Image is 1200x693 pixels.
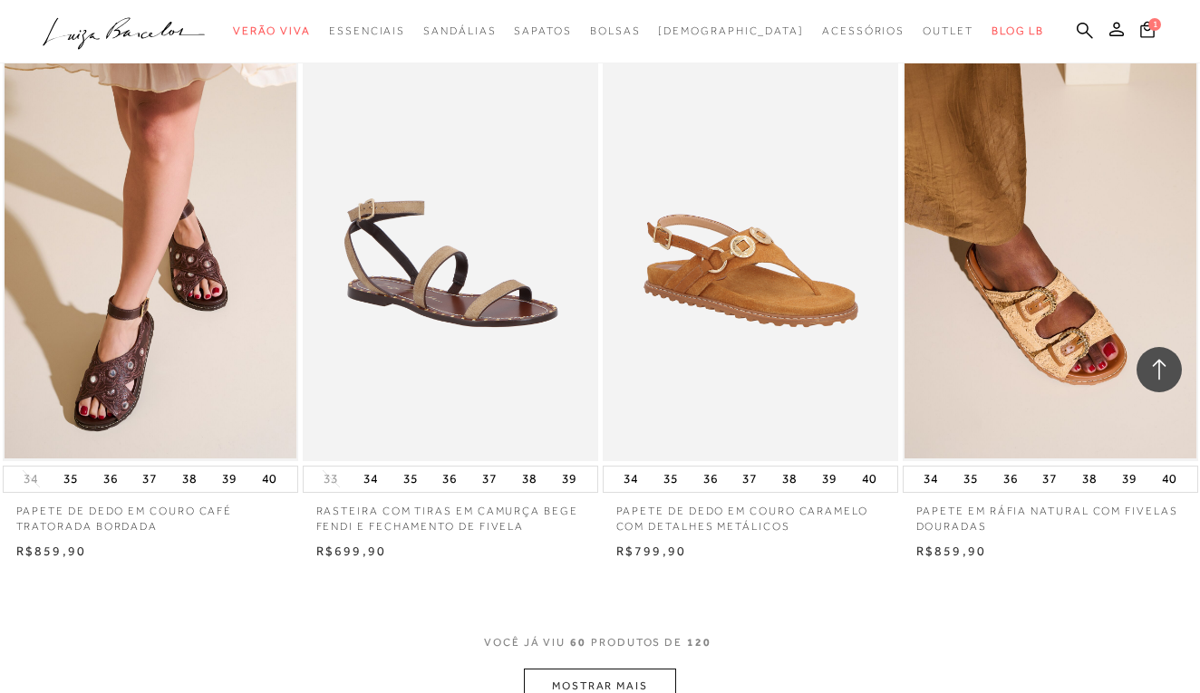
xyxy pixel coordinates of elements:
[590,24,641,37] span: Bolsas
[423,24,496,37] span: Sandálias
[856,467,882,492] button: 40
[777,467,802,492] button: 38
[822,14,905,48] a: noSubCategoriesText
[316,544,387,558] span: R$699,90
[358,467,383,492] button: 34
[423,14,496,48] a: noSubCategoriesText
[137,467,162,492] button: 37
[918,467,944,492] button: 34
[903,493,1198,534] a: PAPETE EM RÁFIA NATURAL COM FIVELAS DOURADAS
[256,467,282,492] button: 40
[329,14,405,48] a: noSubCategoriesText
[737,467,762,492] button: 37
[1148,18,1161,31] span: 1
[687,635,711,669] span: 120
[658,467,683,492] button: 35
[514,24,571,37] span: Sapatos
[318,470,344,487] button: 33
[484,635,566,650] span: VOCê JÁ VIU
[437,467,462,492] button: 36
[992,14,1044,48] a: BLOG LB
[177,467,202,492] button: 38
[217,467,242,492] button: 39
[3,493,298,534] a: PAPETE DE DEDO EM COURO CAFÉ TRATORADA BORDADA
[603,493,898,534] a: PAPETE DE DEDO EM COURO CARAMELO COM DETALHES METÁLICOS
[822,24,905,37] span: Acessórios
[233,14,311,48] a: noSubCategoriesText
[817,467,842,492] button: 39
[1037,467,1062,492] button: 37
[905,21,1196,458] img: PAPETE EM RÁFIA NATURAL COM FIVELAS DOURADAS
[616,544,687,558] span: R$799,90
[16,544,87,558] span: R$859,90
[923,14,973,48] a: noSubCategoriesText
[992,24,1044,37] span: BLOG LB
[658,24,804,37] span: [DEMOGRAPHIC_DATA]
[517,467,542,492] button: 38
[916,544,987,558] span: R$859,90
[698,467,723,492] button: 36
[303,493,598,534] a: RASTEIRA COM TIRAS EM CAMURÇA BEGE FENDI E FECHAMENTO DE FIVELA
[590,14,641,48] a: noSubCategoriesText
[329,24,405,37] span: Essenciais
[591,635,682,650] span: PRODUTOS DE
[556,467,582,492] button: 39
[570,635,586,669] span: 60
[1077,467,1102,492] button: 38
[923,24,973,37] span: Outlet
[5,21,296,458] img: PAPETE DE DEDO EM COURO CAFÉ TRATORADA BORDADA
[233,24,311,37] span: Verão Viva
[658,14,804,48] a: noSubCategoriesText
[305,21,596,458] img: RASTEIRA COM TIRAS EM CAMURÇA BEGE FENDI E FECHAMENTO DE FIVELA
[1135,20,1160,44] button: 1
[618,467,644,492] button: 34
[998,467,1023,492] button: 36
[477,467,502,492] button: 37
[1156,467,1182,492] button: 40
[98,467,123,492] button: 36
[58,467,83,492] button: 35
[958,467,983,492] button: 35
[18,470,44,487] button: 34
[1117,467,1142,492] button: 39
[514,14,571,48] a: noSubCategoriesText
[398,467,423,492] button: 35
[605,21,896,458] img: PAPETE DE DEDO EM COURO CARAMELO COM DETALHES METÁLICOS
